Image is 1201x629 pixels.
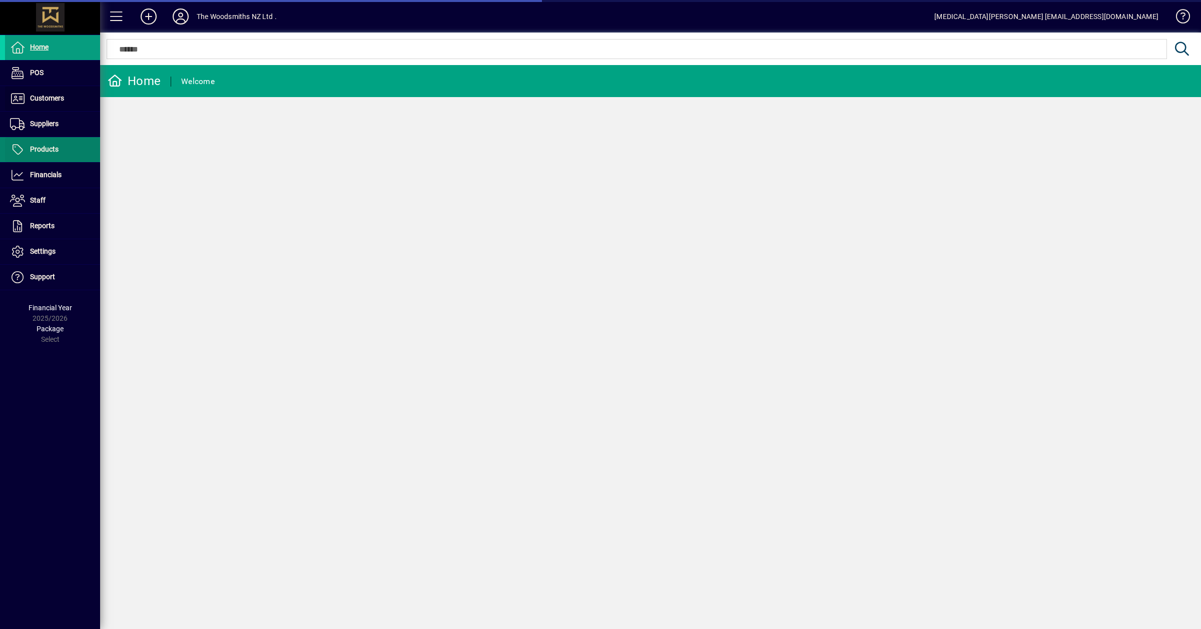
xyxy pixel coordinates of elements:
[5,239,100,264] a: Settings
[1168,2,1188,35] a: Knowledge Base
[133,8,165,26] button: Add
[37,325,64,333] span: Package
[197,9,277,25] div: The Woodsmiths NZ Ltd .
[29,304,72,312] span: Financial Year
[5,188,100,213] a: Staff
[5,265,100,290] a: Support
[30,273,55,281] span: Support
[30,43,49,51] span: Home
[5,61,100,86] a: POS
[30,120,59,128] span: Suppliers
[934,9,1158,25] div: [MEDICAL_DATA][PERSON_NAME] [EMAIL_ADDRESS][DOMAIN_NAME]
[181,74,215,90] div: Welcome
[5,112,100,137] a: Suppliers
[30,145,59,153] span: Products
[30,94,64,102] span: Customers
[30,69,44,77] span: POS
[108,73,161,89] div: Home
[5,163,100,188] a: Financials
[5,137,100,162] a: Products
[5,86,100,111] a: Customers
[5,214,100,239] a: Reports
[30,196,46,204] span: Staff
[30,222,55,230] span: Reports
[165,8,197,26] button: Profile
[30,247,56,255] span: Settings
[30,171,62,179] span: Financials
